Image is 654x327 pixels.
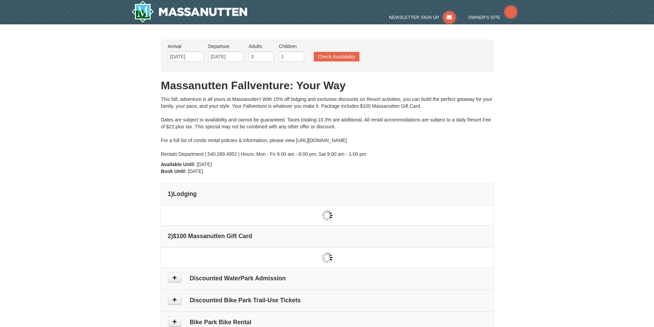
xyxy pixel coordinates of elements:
span: [DATE] [197,162,212,167]
h1: Massanutten Fallventure: Your Way [161,79,493,92]
a: Massanutten Resort [131,1,248,23]
h4: 2 $100 Massanutten Gift Card [168,233,486,240]
label: Children [279,43,304,50]
label: Adults [249,43,274,50]
h4: Discounted WaterPark Admission [168,275,486,282]
span: ) [171,190,173,197]
h4: 1 Lodging [168,190,486,197]
span: ) [171,233,173,240]
a: Newsletter Sign Up [389,15,456,20]
h4: Discounted Bike Park Trail-Use Tickets [168,297,486,304]
img: wait gif [322,252,333,263]
span: Newsletter Sign Up [389,15,439,20]
label: Departure [208,43,244,50]
button: Check Availability [314,52,359,61]
label: Arrival [168,43,204,50]
div: This fall, adventure is all yours at Massanutten! With 15% off lodging and exclusive discounts on... [161,96,493,157]
a: Owner's Site [468,15,518,20]
img: wait gif [322,210,333,221]
strong: Available Until: [161,162,196,167]
span: [DATE] [188,168,203,174]
img: Massanutten Resort Logo [131,1,248,23]
span: Owner's Site [468,15,501,20]
h4: Bike Park Bike Rental [168,319,486,326]
strong: Book Until: [161,168,187,174]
